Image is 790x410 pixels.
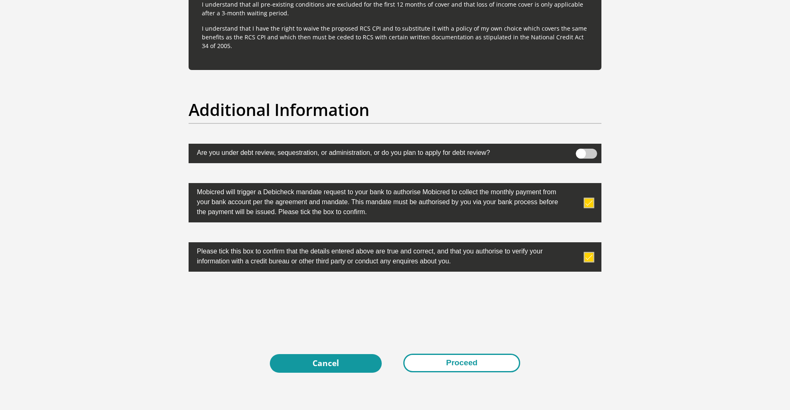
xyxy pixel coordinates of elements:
[202,24,588,50] p: I understand that I have the right to waive the proposed RCS CPI and to substitute it with a poli...
[189,183,560,219] label: Mobicred will trigger a Debicheck mandate request to your bank to authorise Mobicred to collect t...
[403,354,520,372] button: Proceed
[189,242,560,268] label: Please tick this box to confirm that the details entered above are true and correct, and that you...
[189,144,560,160] label: Are you under debt review, sequestration, or administration, or do you plan to apply for debt rev...
[270,354,382,373] a: Cancel
[189,100,601,120] h2: Additional Information
[332,292,458,324] iframe: reCAPTCHA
